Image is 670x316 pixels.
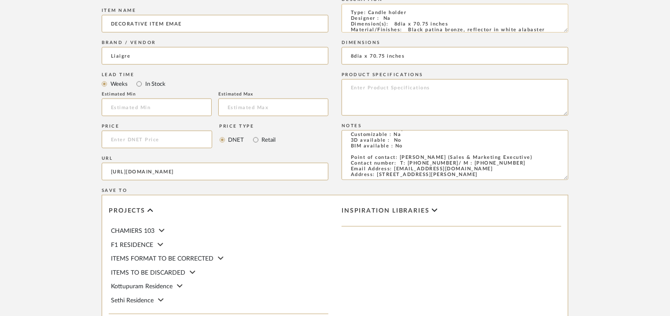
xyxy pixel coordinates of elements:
div: Notes [342,123,568,129]
label: Weeks [110,79,128,89]
input: Enter URL [102,163,328,180]
span: F1 RESIDENCE [111,242,153,248]
div: Lead Time [102,72,328,77]
input: Enter Dimensions [342,47,568,65]
span: CHAMIERS 103 [111,228,155,234]
input: Enter DNET Price [102,131,212,148]
label: Retail [261,135,276,145]
div: Price [102,124,212,129]
span: ITEMS TO BE DISCARDED [111,270,185,276]
label: DNET [228,135,244,145]
div: Product Specifications [342,72,568,77]
div: Item name [102,8,328,13]
span: ITEMS FORMAT TO BE CORRECTED [111,256,214,262]
div: Price Type [220,124,276,129]
input: Unknown [102,47,328,65]
span: Kottupuram Residence [111,283,173,290]
span: Projects [109,207,145,215]
mat-radio-group: Select price type [220,131,276,148]
span: Inspiration libraries [342,207,430,215]
div: Dimensions [342,40,568,45]
span: Sethi Residence [111,298,154,304]
div: Estimated Min [102,92,212,97]
input: Estimated Max [218,99,328,116]
div: Brand / Vendor [102,40,328,45]
input: Enter Name [102,15,328,33]
input: Estimated Min [102,99,212,116]
mat-radio-group: Select item type [102,78,328,89]
div: Estimated Max [218,92,328,97]
div: URL [102,156,328,161]
div: Save To [102,188,568,193]
label: In Stock [144,79,166,89]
